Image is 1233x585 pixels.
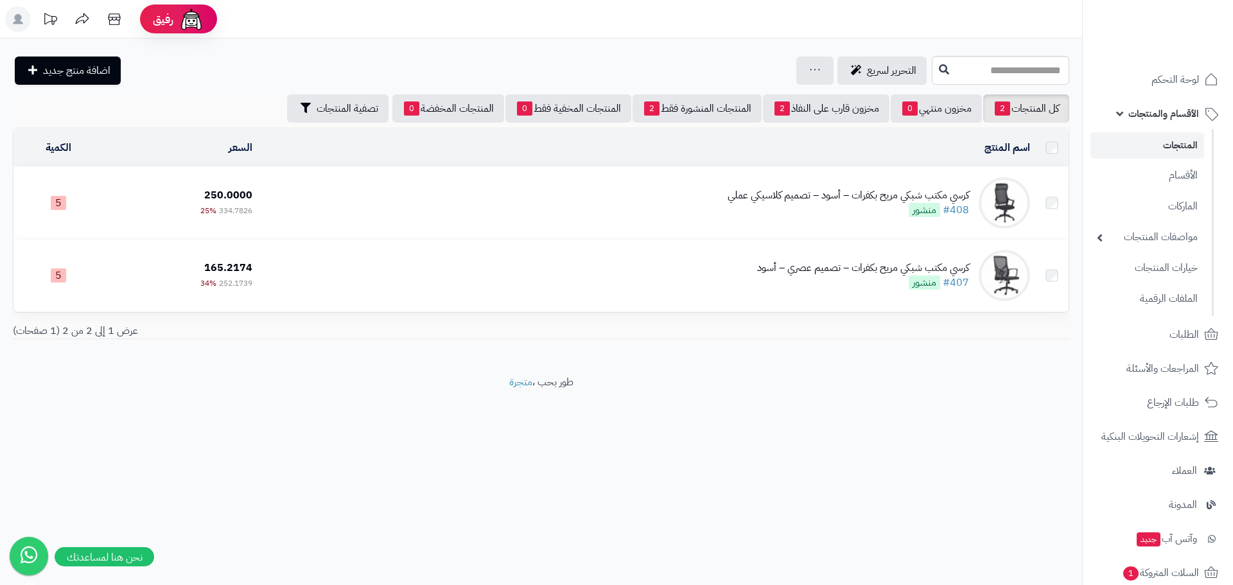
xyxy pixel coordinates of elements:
[1090,64,1225,95] a: لوحة التحكم
[1151,71,1199,89] span: لوحة التحكم
[1101,428,1199,446] span: إشعارات التحويلات البنكية
[1169,496,1197,514] span: المدونة
[909,275,940,290] span: منشور
[200,277,216,289] span: 34%
[51,268,66,283] span: 5
[984,140,1030,155] a: اسم المنتج
[229,140,252,155] a: السعر
[1147,394,1199,412] span: طلبات الإرجاع
[837,57,927,85] a: التحرير لسريع
[404,101,419,116] span: 0
[1090,223,1204,251] a: مواصفات المنتجات
[1090,489,1225,520] a: المدونة
[902,101,918,116] span: 0
[15,57,121,85] a: اضافة منتج جديد
[179,6,204,32] img: ai-face.png
[1090,132,1204,159] a: المنتجات
[200,205,216,216] span: 25%
[633,94,762,123] a: المنتجات المنشورة فقط2
[774,101,790,116] span: 2
[1090,353,1225,384] a: المراجعات والأسئلة
[1090,193,1204,220] a: الماركات
[51,196,66,210] span: 5
[757,261,969,275] div: كرسي مكتب شبكي مريح بكفرات – تصميم عصري – أسود
[943,202,969,218] a: #408
[909,203,940,217] span: منشور
[943,275,969,290] a: #407
[43,63,110,78] span: اضافة منتج جديد
[34,6,66,35] a: تحديثات المنصة
[1135,530,1197,548] span: وآتس آب
[1090,319,1225,350] a: الطلبات
[1090,254,1204,282] a: خيارات المنتجات
[3,324,541,338] div: عرض 1 إلى 2 من 2 (1 صفحات)
[1090,162,1204,189] a: الأقسام
[509,374,532,390] a: متجرة
[505,94,631,123] a: المنتجات المخفية فقط0
[287,94,389,123] button: تصفية المنتجات
[1090,285,1204,313] a: الملفات الرقمية
[644,101,660,116] span: 2
[219,277,252,289] span: 252.1739
[1090,421,1225,452] a: إشعارات التحويلات البنكية
[979,177,1030,229] img: كرسي مكتب شبكي مريح بكفرات – أسود – تصميم كلاسيكي عملي
[1090,455,1225,486] a: العملاء
[995,101,1010,116] span: 2
[1172,462,1197,480] span: العملاء
[1090,387,1225,418] a: طلبات الإرجاع
[204,260,252,275] span: 165.2174
[1090,523,1225,554] a: وآتس آبجديد
[517,101,532,116] span: 0
[891,94,982,123] a: مخزون منتهي0
[1169,326,1199,344] span: الطلبات
[763,94,889,123] a: مخزون قارب على النفاذ2
[1126,360,1199,378] span: المراجعات والأسئلة
[1128,105,1199,123] span: الأقسام والمنتجات
[392,94,504,123] a: المنتجات المخفضة0
[979,250,1030,301] img: كرسي مكتب شبكي مريح بكفرات – تصميم عصري – أسود
[867,63,916,78] span: التحرير لسريع
[1137,532,1160,546] span: جديد
[219,205,252,216] span: 334.7826
[1122,564,1199,582] span: السلات المتروكة
[728,188,969,203] div: كرسي مكتب شبكي مريح بكفرات – أسود – تصميم كلاسيكي عملي
[204,188,252,203] span: 250.0000
[46,140,71,155] a: الكمية
[1123,566,1139,581] span: 1
[317,101,378,116] span: تصفية المنتجات
[983,94,1069,123] a: كل المنتجات2
[153,12,173,27] span: رفيق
